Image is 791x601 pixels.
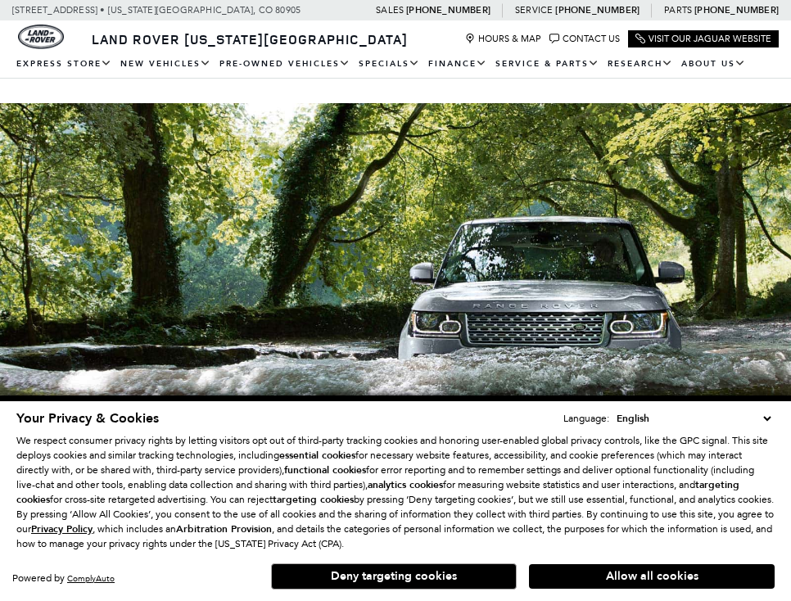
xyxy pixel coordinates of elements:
[82,30,418,48] a: Land Rover [US_STATE][GEOGRAPHIC_DATA]
[16,409,159,427] span: Your Privacy & Cookies
[529,564,775,589] button: Allow all cookies
[677,50,750,79] a: About Us
[424,50,491,79] a: Finance
[555,4,640,16] a: [PHONE_NUMBER]
[215,50,355,79] a: Pre-Owned Vehicles
[491,50,603,79] a: Service & Parts
[563,413,609,423] div: Language:
[31,523,93,535] a: Privacy Policy
[368,478,443,491] strong: analytics cookies
[18,25,64,49] img: Land Rover
[355,50,424,79] a: Specials
[284,463,366,477] strong: functional cookies
[31,522,93,535] u: Privacy Policy
[694,4,779,16] a: [PHONE_NUMBER]
[273,493,354,506] strong: targeting cookies
[406,4,490,16] a: [PHONE_NUMBER]
[92,30,408,48] span: Land Rover [US_STATE][GEOGRAPHIC_DATA]
[67,573,115,584] a: ComplyAuto
[271,563,517,590] button: Deny targeting cookies
[18,25,64,49] a: land-rover
[16,433,775,551] p: We respect consumer privacy rights by letting visitors opt out of third-party tracking cookies an...
[12,5,301,16] a: [STREET_ADDRESS] • [US_STATE][GEOGRAPHIC_DATA], CO 80905
[116,50,215,79] a: New Vehicles
[12,573,115,584] div: Powered by
[176,522,272,535] strong: Arbitration Provision
[612,410,775,427] select: Language Select
[279,449,355,462] strong: essential cookies
[549,34,620,44] a: Contact Us
[12,50,116,79] a: EXPRESS STORE
[12,50,779,79] nav: Main Navigation
[603,50,677,79] a: Research
[465,34,541,44] a: Hours & Map
[635,34,771,44] a: Visit Our Jaguar Website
